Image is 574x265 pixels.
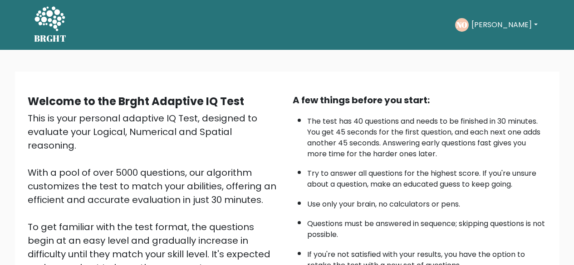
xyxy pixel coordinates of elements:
li: The test has 40 questions and needs to be finished in 30 minutes. You get 45 seconds for the firs... [307,111,547,159]
text: NO [456,19,467,30]
li: Use only your brain, no calculators or pens. [307,194,547,210]
button: [PERSON_NAME] [469,19,540,31]
li: Questions must be answered in sequence; skipping questions is not possible. [307,214,547,240]
a: BRGHT [34,4,67,46]
div: A few things before you start: [293,93,547,107]
b: Welcome to the Brght Adaptive IQ Test [28,94,244,109]
li: Try to answer all questions for the highest score. If you're unsure about a question, make an edu... [307,164,547,190]
h5: BRGHT [34,33,67,44]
